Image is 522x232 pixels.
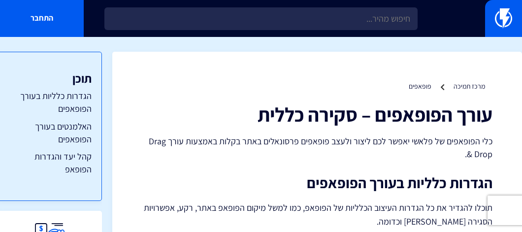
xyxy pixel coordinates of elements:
[142,201,492,229] p: תוכלו להגדיר את כל הגדרות העיצוב הכלליות של הפופאפ, כמו למשל מיקום הפופאפ באתר, רקע, אפשרויות הסג...
[142,103,492,125] h1: עורך הפופאפים – סקירה כללית
[142,135,492,160] p: כלי הפופאפים של פלאשי יאפשר לכם ליצור ולעצב פופאפים פרסונאלים באתר בקלות באמצעות עורך Drag & Drop.
[104,7,418,30] input: חיפוש מהיר...
[8,72,92,85] h3: תוכן
[8,90,92,115] a: הגדרות כלליות בעורך הפופאפים
[8,120,92,145] a: האלמנטים בעורך הפופאפים
[409,82,431,91] a: פופאפים
[8,150,92,175] a: קהל יעד והגדרות הפופאפ
[454,82,485,91] a: מרכז תמיכה
[142,175,492,191] h2: הגדרות כלליות בעורך הפופאפים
